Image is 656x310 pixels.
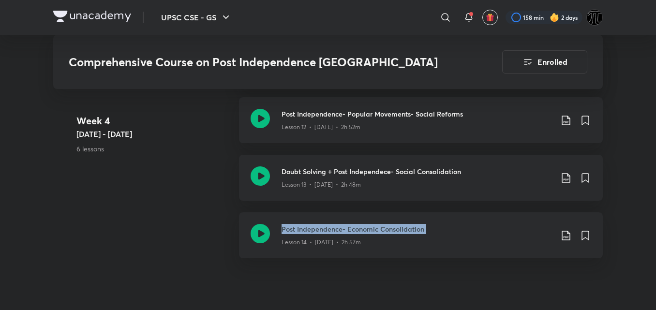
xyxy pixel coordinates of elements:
img: streak [550,13,559,22]
img: Watcher [586,9,603,26]
p: Lesson 12 • [DATE] • 2h 52m [282,123,360,132]
h3: Post Independence- Popular Movements- Social Reforms [282,109,552,119]
button: Enrolled [502,50,587,74]
p: Lesson 14 • [DATE] • 2h 57m [282,238,361,247]
p: Lesson 13 • [DATE] • 2h 48m [282,180,361,189]
h5: [DATE] - [DATE] [76,128,231,140]
img: avatar [486,13,494,22]
h4: Week 4 [76,114,231,128]
h3: Post Independence- Economic Consolidation [282,224,552,234]
p: 6 lessons [76,144,231,154]
h3: Doubt Solving + Post Independece- Social Consolidation [282,166,552,177]
a: Post Independence- Popular Movements- Social ReformsLesson 12 • [DATE] • 2h 52m [239,97,603,155]
img: Company Logo [53,11,131,22]
button: UPSC CSE - GS [155,8,238,27]
h3: Comprehensive Course on Post Independence [GEOGRAPHIC_DATA] [69,55,447,69]
button: avatar [482,10,498,25]
a: Company Logo [53,11,131,25]
a: Doubt Solving + Post Independece- Social ConsolidationLesson 13 • [DATE] • 2h 48m [239,155,603,212]
a: Post Independence- Economic ConsolidationLesson 14 • [DATE] • 2h 57m [239,212,603,270]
